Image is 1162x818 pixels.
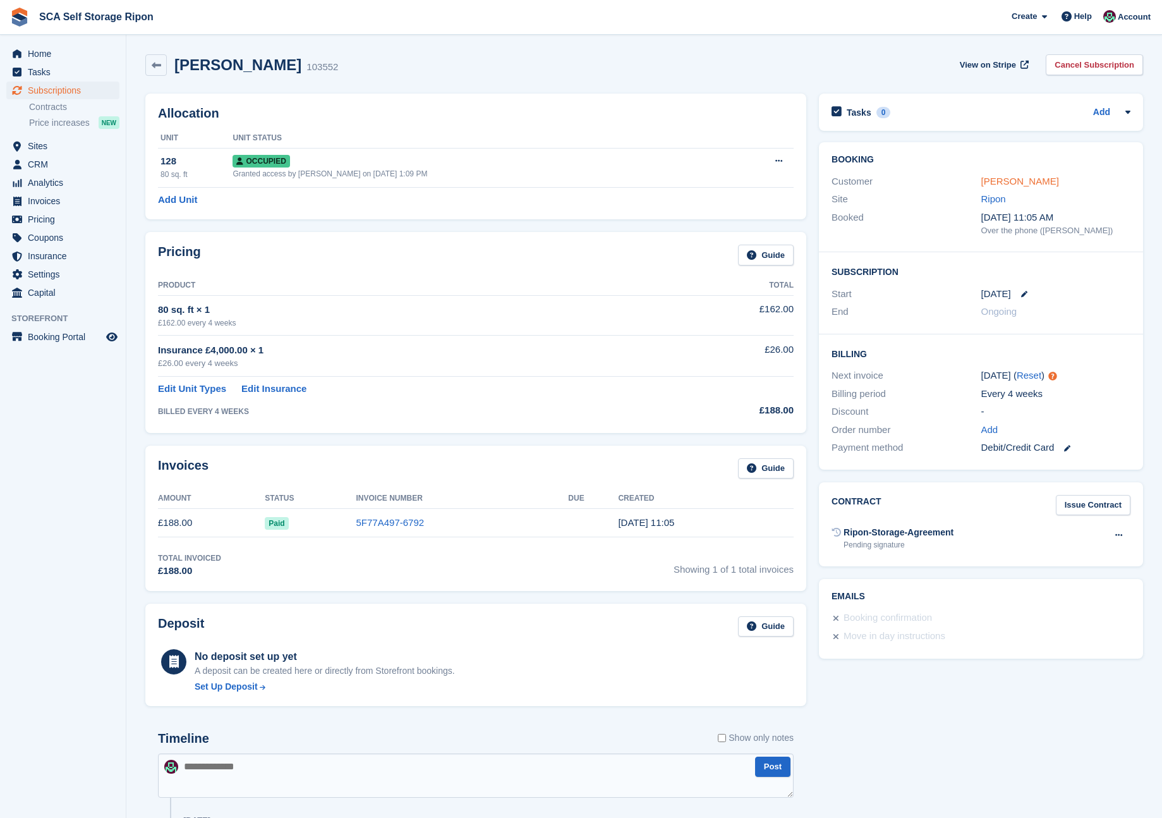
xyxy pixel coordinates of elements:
[6,63,119,81] a: menu
[158,106,794,121] h2: Allocation
[174,56,301,73] h2: [PERSON_NAME]
[356,517,425,528] a: 5F77A497-6792
[6,192,119,210] a: menu
[6,174,119,192] a: menu
[844,611,932,626] div: Booking confirmation
[981,224,1130,237] div: Over the phone ([PERSON_NAME])
[832,174,981,189] div: Customer
[34,6,159,27] a: SCA Self Storage Ripon
[674,552,794,578] span: Showing 1 of 1 total invoices
[158,245,201,266] h2: Pricing
[1017,370,1041,381] a: Reset
[158,276,675,296] th: Product
[158,193,197,207] a: Add Unit
[265,489,356,509] th: Status
[158,382,226,396] a: Edit Unit Types
[832,211,981,237] div: Booked
[356,489,569,509] th: Invoice Number
[832,405,981,419] div: Discount
[6,156,119,173] a: menu
[158,357,675,370] div: £26.00 every 4 weeks
[104,329,119,345] a: Preview store
[195,649,455,664] div: No deposit set up yet
[158,317,675,329] div: £162.00 every 4 weeks
[981,193,1006,204] a: Ripon
[6,284,119,302] a: menu
[568,489,618,509] th: Due
[960,59,1016,71] span: View on Stripe
[832,387,981,401] div: Billing period
[158,564,221,578] div: £188.00
[195,680,455,693] a: Set Up Deposit
[832,192,981,207] div: Site
[1074,10,1092,23] span: Help
[28,174,104,192] span: Analytics
[981,211,1130,225] div: [DATE] 11:05 AM
[158,128,233,149] th: Unit
[28,192,104,210] span: Invoices
[981,405,1130,419] div: -
[981,369,1130,383] div: [DATE] ( )
[718,731,726,745] input: Show only notes
[832,592,1130,602] h2: Emails
[6,229,119,247] a: menu
[675,336,794,377] td: £26.00
[718,731,794,745] label: Show only notes
[832,287,981,302] div: Start
[160,154,233,169] div: 128
[99,116,119,129] div: NEW
[28,284,104,302] span: Capital
[844,526,953,539] div: Ripon-Storage-Agreement
[241,382,306,396] a: Edit Insurance
[28,45,104,63] span: Home
[981,441,1130,455] div: Debit/Credit Card
[981,387,1130,401] div: Every 4 weeks
[28,229,104,247] span: Coupons
[832,265,1130,278] h2: Subscription
[6,211,119,228] a: menu
[195,680,258,693] div: Set Up Deposit
[1056,495,1130,516] a: Issue Contract
[306,60,338,75] div: 103552
[832,423,981,437] div: Order number
[28,63,104,81] span: Tasks
[1118,11,1151,23] span: Account
[1103,10,1116,23] img: Sam Chapman
[832,495,881,516] h2: Contract
[195,664,455,678] p: A deposit can be created here or directly from Storefront bookings.
[738,458,794,479] a: Guide
[618,517,674,528] time: 2025-08-26 10:05:01 UTC
[158,303,675,317] div: 80 sq. ft × 1
[10,8,29,27] img: stora-icon-8386f47178a22dfd0bd8f6a31ec36ba5ce8667c1dd55bd0f319d3a0aa187defe.svg
[832,347,1130,360] h2: Billing
[29,101,119,113] a: Contracts
[981,423,998,437] a: Add
[981,287,1011,302] time: 2025-08-26 00:00:00 UTC
[738,245,794,266] a: Guide
[876,107,891,118] div: 0
[1093,106,1110,120] a: Add
[158,343,675,358] div: Insurance £4,000.00 × 1
[28,247,104,265] span: Insurance
[832,441,981,455] div: Payment method
[6,266,119,283] a: menu
[158,616,204,637] h2: Deposit
[981,176,1059,186] a: [PERSON_NAME]
[955,54,1031,75] a: View on Stripe
[29,117,90,129] span: Price increases
[233,155,289,168] span: Occupied
[6,328,119,346] a: menu
[29,116,119,130] a: Price increases NEW
[675,276,794,296] th: Total
[233,168,726,180] div: Granted access by [PERSON_NAME] on [DATE] 1:09 PM
[233,128,726,149] th: Unit Status
[1046,54,1143,75] a: Cancel Subscription
[847,107,871,118] h2: Tasks
[832,369,981,383] div: Next invoice
[844,539,953,551] div: Pending signature
[1047,370,1058,382] div: Tooltip anchor
[6,137,119,155] a: menu
[755,757,790,778] button: Post
[158,509,265,537] td: £188.00
[11,312,126,325] span: Storefront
